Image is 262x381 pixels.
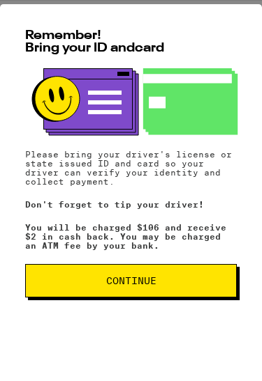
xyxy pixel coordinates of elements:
[25,29,164,54] span: Remember! Bring your ID and card
[106,276,157,286] span: Continue
[25,200,237,209] p: Don't forget to tip your driver!
[25,223,237,250] p: You will be charged $106 and receive $2 in cash back. You may be charged an ATM fee by your bank.
[25,150,237,186] p: Please bring your driver's license or state issued ID and card so your driver can verify your ide...
[25,264,237,297] button: Continue
[10,10,115,24] span: Hi. Need any help?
